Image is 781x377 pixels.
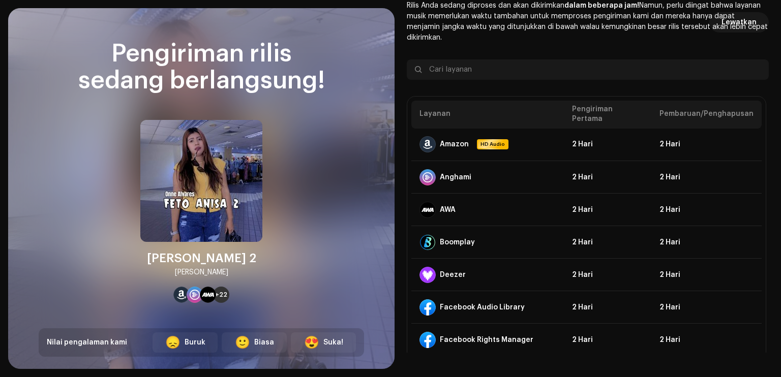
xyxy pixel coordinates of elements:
td: 2 Hari [651,291,762,324]
span: Lewatkan [722,12,757,33]
p: Rilis Anda sedang diproses dan akan dikirimkan Namun, perlu diingat bahwa layanan musik memerluka... [407,1,769,43]
td: 2 Hari [651,226,762,259]
div: Deezer [440,271,466,279]
div: Pengiriman rilis sedang berlangsung! [39,41,364,95]
td: 2 Hari [651,194,762,226]
div: Biasa [254,337,274,348]
img: e560ecd3-23ae-4237-a67e-63e6c3abd1ac [140,120,262,242]
td: 2 Hari [564,259,651,291]
button: Lewatkan [709,12,769,33]
div: Buruk [185,337,205,348]
div: Facebook Rights Manager [440,336,533,344]
div: Facebook Audio Library [440,303,525,311]
div: Anghami [440,173,471,181]
div: [PERSON_NAME] [175,266,228,278]
td: 2 Hari [651,324,762,356]
td: 2 Hari [651,259,762,291]
span: Nilai pengalaman kami [47,339,127,346]
div: Suka! [323,337,343,348]
td: 2 Hari [651,161,762,194]
td: 2 Hari [564,226,651,259]
div: 🙂 [235,336,250,349]
th: Pembaruan/Penghapusan [651,101,762,129]
span: HD Audio [478,140,507,148]
td: 2 Hari [564,129,651,161]
td: 2 Hari [564,324,651,356]
td: 2 Hari [564,291,651,324]
div: 😞 [165,336,181,349]
input: Cari layanan [407,59,769,80]
span: +22 [215,291,227,299]
div: 😍 [304,336,319,349]
div: Amazon [440,140,469,148]
td: 2 Hari [564,161,651,194]
th: Pengiriman Pertama [564,101,651,129]
div: AWA [440,206,456,214]
div: [PERSON_NAME] 2 [147,250,256,266]
th: Layanan [411,101,564,129]
td: 2 Hari [651,129,762,161]
b: dalam beberapa jam! [564,2,639,9]
div: Boomplay [440,238,475,246]
td: 2 Hari [564,194,651,226]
